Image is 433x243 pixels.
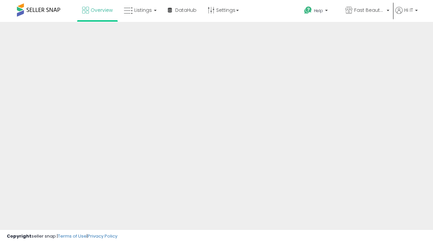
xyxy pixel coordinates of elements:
[58,233,87,239] a: Terms of Use
[314,8,323,13] span: Help
[175,7,197,13] span: DataHub
[395,7,418,22] a: Hi IT
[88,233,117,239] a: Privacy Policy
[91,7,113,13] span: Overview
[304,6,312,15] i: Get Help
[299,1,339,22] a: Help
[134,7,152,13] span: Listings
[7,233,117,240] div: seller snap | |
[7,233,31,239] strong: Copyright
[354,7,385,13] span: Fast Beauty ([GEOGRAPHIC_DATA])
[404,7,413,13] span: Hi IT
